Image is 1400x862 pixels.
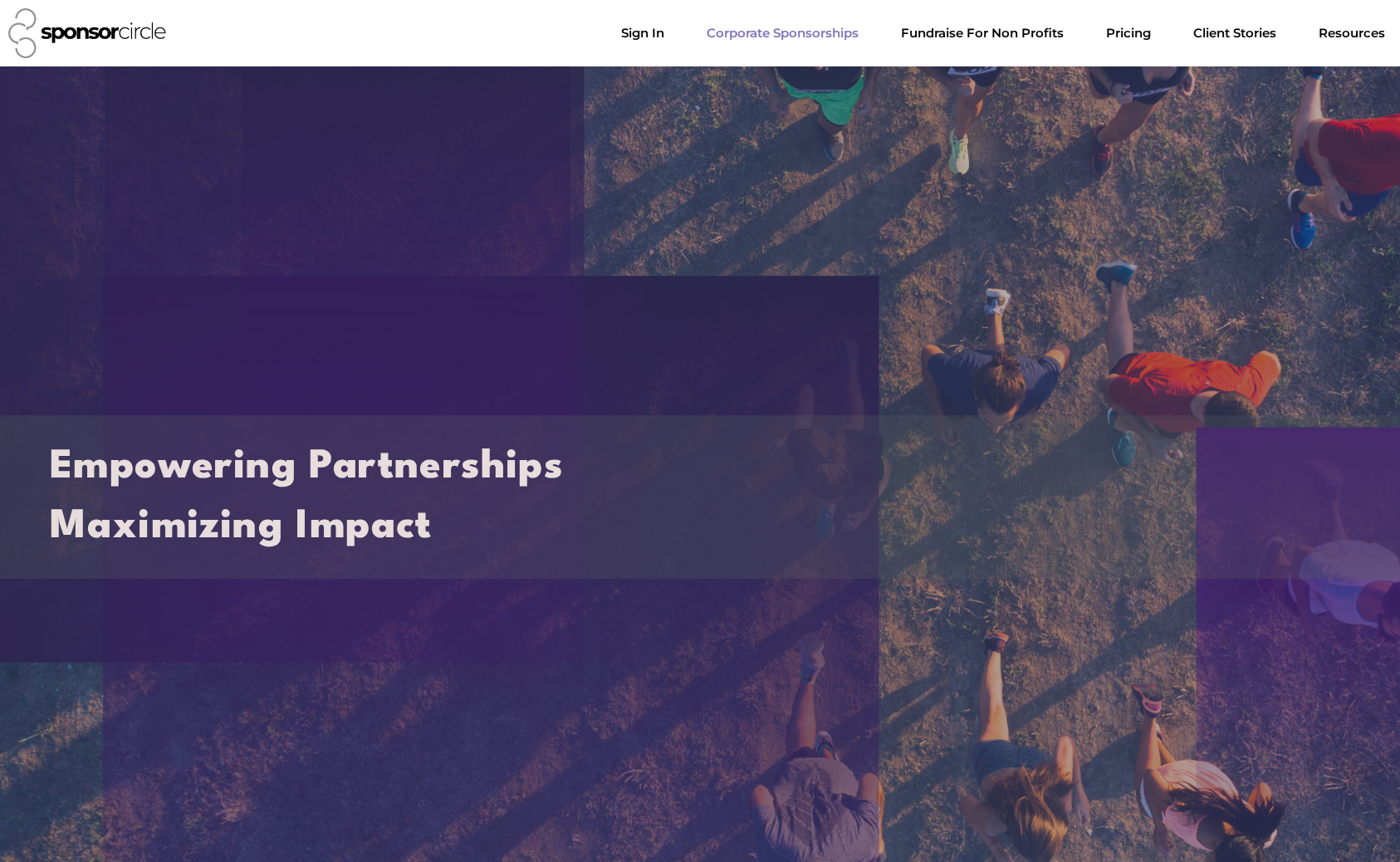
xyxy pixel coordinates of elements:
a: Corporate SponsorshipsMenu Toggle [693,17,872,50]
a: Resources [1305,17,1398,50]
h2: Empowering Partnerships Maximizing Impact [50,438,1350,556]
nav: Menu [608,17,1398,50]
img: Sponsor Circle logo [8,8,166,58]
a: Pricing [1093,17,1164,50]
a: Client Stories [1180,17,1290,50]
a: Fundraise For Non ProfitsMenu Toggle [888,17,1077,50]
a: Sign In [608,17,678,50]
